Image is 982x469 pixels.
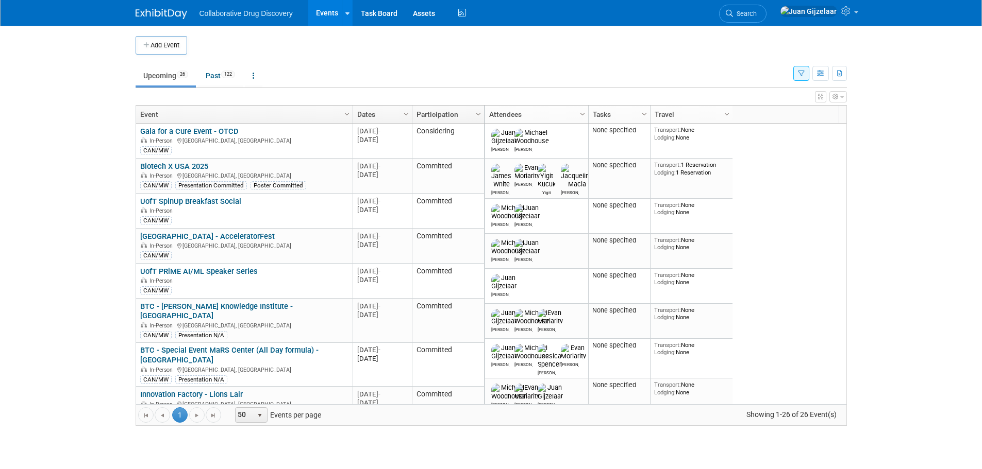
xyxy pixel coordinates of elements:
div: Presentation Committed [175,181,247,189]
a: Tasks [593,106,643,123]
img: In-Person Event [141,242,147,248]
div: CAN/MW [140,216,172,224]
div: None None [654,126,728,141]
img: Michael Woodhouse [491,384,526,400]
div: [GEOGRAPHIC_DATA], [GEOGRAPHIC_DATA] [140,241,348,250]
td: Committed [412,299,484,343]
a: Gala for a Cure Event - OTCD [140,127,239,136]
div: [DATE] [357,170,407,179]
div: None specified [592,306,646,315]
div: James White [491,188,509,195]
img: In-Person Event [141,207,147,213]
div: Evan Moriarity [538,325,556,332]
span: - [378,302,380,310]
a: Past122 [198,66,243,85]
div: Michael Woodhouse [514,360,532,367]
span: Column Settings [723,110,731,118]
div: Poster Committed [251,181,306,189]
div: [DATE] [357,275,407,284]
div: 1 Reservation 1 Reservation [654,161,728,176]
div: Juan Gijzelaar [491,290,509,297]
div: Juan Gijzelaar [514,220,532,227]
span: Column Settings [343,110,351,118]
span: In-Person [149,242,176,249]
span: In-Person [149,367,176,373]
div: CAN/MW [140,375,172,384]
a: Biotech X USA 2025 [140,162,208,171]
span: - [378,232,380,240]
button: Add Event [136,36,187,55]
div: None None [654,381,728,396]
div: [GEOGRAPHIC_DATA], [GEOGRAPHIC_DATA] [140,321,348,329]
a: Column Settings [473,106,484,121]
img: In-Person Event [141,172,147,178]
div: CAN/MW [140,146,172,154]
a: UofT PRiME AI/ML Speaker Series [140,267,258,276]
span: - [378,267,380,275]
span: Lodging: [654,244,676,251]
div: Juan Gijzelaar [538,401,556,407]
div: Yigit Kucuk [538,188,556,195]
div: Presentation N/A [175,331,227,339]
img: Evan Moriarity [514,164,540,180]
div: Evan Moriarity [514,401,532,407]
span: - [378,197,380,205]
span: In-Person [149,172,176,179]
span: Lodging: [654,279,676,286]
img: Michael Woodhouse [491,239,526,255]
a: Column Settings [341,106,353,121]
a: Column Settings [721,106,733,121]
div: Juan Gijzelaar [491,360,509,367]
span: Showing 1-26 of 26 Event(s) [737,407,846,422]
a: Column Settings [401,106,412,121]
img: Michael Woodhouse [514,344,549,360]
div: [DATE] [357,162,407,170]
a: Innovation Factory - Lions Lair [140,390,243,399]
span: Column Settings [640,110,648,118]
a: Go to the first page [138,407,154,423]
a: [GEOGRAPHIC_DATA] - AcceleratorFest [140,232,275,241]
div: [GEOGRAPHIC_DATA], [GEOGRAPHIC_DATA] [140,171,348,180]
div: [DATE] [357,398,407,407]
span: 50 [236,408,253,422]
div: Juan Gijzelaar [491,325,509,332]
div: Juan Gijzelaar [491,145,509,152]
span: select [256,411,264,420]
div: [DATE] [357,232,407,240]
span: Collaborative Drug Discovery [199,9,293,18]
img: Juan Gijzelaar [491,129,517,145]
img: In-Person Event [141,322,147,327]
div: None specified [592,341,646,350]
img: Juan Gijzelaar [514,204,540,220]
div: None None [654,236,728,251]
div: CAN/MW [140,331,172,339]
div: [GEOGRAPHIC_DATA], [GEOGRAPHIC_DATA] [140,136,348,145]
a: BTC - Special Event MaRS Center (All Day formula) - [GEOGRAPHIC_DATA] [140,345,319,364]
span: Lodging: [654,314,676,321]
a: Column Settings [577,106,588,121]
div: [DATE] [357,345,407,354]
div: None specified [592,126,646,134]
img: Juan Gijzelaar [491,344,517,360]
div: Evan Moriarity [561,360,579,367]
div: CAN/MW [140,286,172,294]
span: Transport: [654,341,681,349]
div: Michael Woodhouse [491,255,509,262]
span: In-Person [149,207,176,214]
img: ExhibitDay [136,9,187,19]
td: Committed [412,264,484,299]
div: [DATE] [357,302,407,310]
span: In-Person [149,277,176,284]
span: Column Settings [578,110,587,118]
div: Michael Woodhouse [491,220,509,227]
a: Go to the next page [189,407,205,423]
div: None specified [592,236,646,245]
div: None specified [592,161,646,169]
a: Go to the last page [206,407,221,423]
span: Lodging: [654,134,676,141]
span: Search [733,10,757,18]
div: [DATE] [357,135,407,144]
a: Participation [417,106,477,123]
a: Go to the previous page [155,407,170,423]
div: [DATE] [357,197,407,205]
